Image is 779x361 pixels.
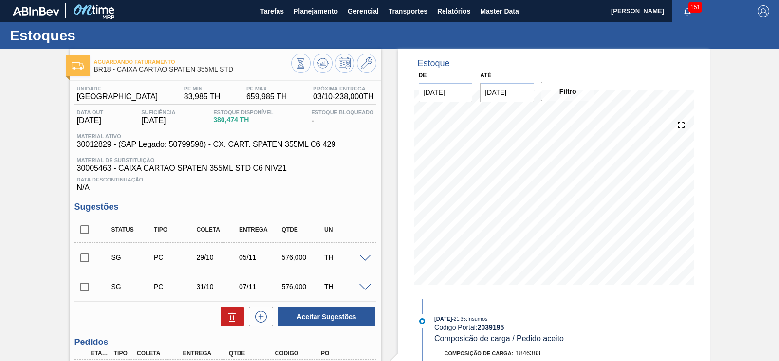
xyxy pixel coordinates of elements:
div: Pedido de Compra [151,283,198,290]
span: 83,985 TH [184,92,220,101]
button: Programar Estoque [335,54,354,73]
input: dd/mm/yyyy [480,83,534,102]
button: Visão Geral dos Estoques [291,54,311,73]
div: Coleta [194,226,241,233]
div: Qtde [226,350,277,357]
strong: 2039195 [478,324,504,331]
div: 576,000 [279,253,326,261]
div: Sugestão Criada [109,253,156,261]
div: 29/10/2025 [194,253,241,261]
span: - 21:35 [452,316,466,322]
span: 1846383 [516,349,540,357]
span: Estoque Disponível [213,109,273,115]
img: userActions [726,5,738,17]
button: Atualizar Gráfico [313,54,333,73]
h3: Sugestões [74,202,376,212]
span: 659,985 TH [246,92,287,101]
button: Ir ao Master Data / Geral [357,54,376,73]
span: Tarefas [260,5,284,17]
span: Data Descontinuação [77,177,374,182]
div: Entrega [181,350,231,357]
span: BR18 - CAIXA CARTÃO SPATEN 355ML STD [94,66,291,73]
span: Material ativo [77,133,336,139]
div: UN [322,226,369,233]
div: TH [322,253,369,261]
div: Pedido de Compra [151,253,198,261]
img: Logout [758,5,769,17]
div: Estoque [418,58,450,69]
div: Excluir Sugestões [216,307,244,326]
div: TH [322,283,369,290]
span: 30005463 - CAIXA CARTAO SPATEN 355ML STD C6 NIV21 [77,164,374,173]
div: - [309,109,376,125]
span: Data out [77,109,104,115]
div: 31/10/2025 [194,283,241,290]
div: Etapa [89,350,112,357]
span: Gerencial [348,5,379,17]
span: Relatórios [437,5,470,17]
span: Composicão de carga / Pedido aceito [434,334,564,343]
span: [DATE] [141,116,175,125]
input: dd/mm/yyyy [419,83,473,102]
span: [GEOGRAPHIC_DATA] [77,92,158,101]
div: 05/11/2025 [237,253,283,261]
img: TNhmsLtSVTkK8tSr43FrP2fwEKptu5GPRR3wAAAABJRU5ErkJggg== [13,7,59,16]
div: PO [318,350,369,357]
div: Nova sugestão [244,307,273,326]
img: atual [419,318,425,324]
span: Material de Substituição [77,157,374,163]
span: Planejamento [294,5,338,17]
div: Coleta [134,350,185,357]
div: Tipo [151,226,198,233]
span: [DATE] [77,116,104,125]
h3: Pedidos [74,337,376,347]
img: Ícone [72,62,84,70]
div: Aceitar Sugestões [273,306,376,327]
span: [DATE] [434,316,452,322]
button: Notificações [672,4,703,18]
div: 07/11/2025 [237,283,283,290]
label: Até [480,72,491,79]
button: Filtro [541,82,595,101]
div: Código [273,350,323,357]
span: Próxima Entrega [313,86,374,91]
label: De [419,72,427,79]
span: 30012829 - (SAP Legado: 50799598) - CX. CART. SPATEN 355ML C6 429 [77,140,336,149]
span: PE MAX [246,86,287,91]
div: Entrega [237,226,283,233]
span: Suficiência [141,109,175,115]
h1: Estoques [10,30,183,41]
span: Transportes [389,5,427,17]
div: 576,000 [279,283,326,290]
span: 03/10 - 238,000 TH [313,92,374,101]
span: : Insumos [466,316,488,322]
span: PE MIN [184,86,220,91]
span: Master Data [480,5,519,17]
div: Sugestão Criada [109,283,156,290]
span: Composição de Carga : [445,350,514,356]
div: Qtde [279,226,326,233]
span: Aguardando Faturamento [94,59,291,65]
span: 151 [688,2,702,13]
span: Estoque Bloqueado [311,109,373,115]
button: Aceitar Sugestões [278,307,375,326]
div: N/A [74,173,376,192]
div: Tipo [111,350,135,357]
span: Unidade [77,86,158,91]
span: 380,474 TH [213,116,273,124]
div: Código Portal: [434,324,666,331]
div: Status [109,226,156,233]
